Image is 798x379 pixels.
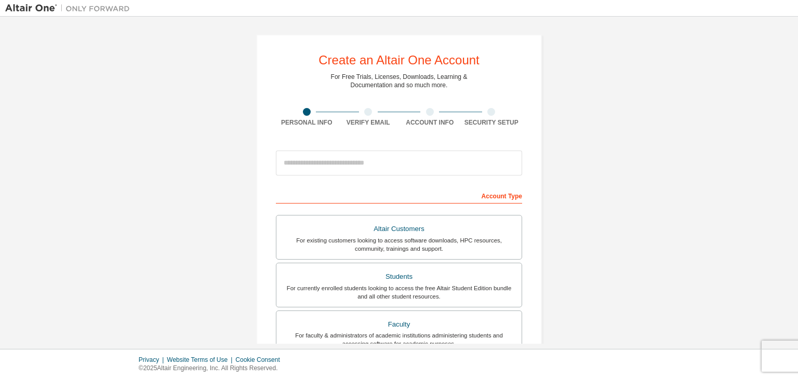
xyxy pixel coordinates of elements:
[331,73,468,89] div: For Free Trials, Licenses, Downloads, Learning & Documentation and so much more.
[276,187,522,204] div: Account Type
[318,54,480,66] div: Create an Altair One Account
[399,118,461,127] div: Account Info
[5,3,135,13] img: Altair One
[283,331,515,348] div: For faculty & administrators of academic institutions administering students and accessing softwa...
[139,356,167,364] div: Privacy
[167,356,235,364] div: Website Terms of Use
[283,222,515,236] div: Altair Customers
[283,284,515,301] div: For currently enrolled students looking to access the free Altair Student Edition bundle and all ...
[139,364,286,373] p: © 2025 Altair Engineering, Inc. All Rights Reserved.
[283,269,515,284] div: Students
[283,317,515,332] div: Faculty
[338,118,400,127] div: Verify Email
[235,356,286,364] div: Cookie Consent
[283,236,515,253] div: For existing customers looking to access software downloads, HPC resources, community, trainings ...
[461,118,523,127] div: Security Setup
[276,118,338,127] div: Personal Info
